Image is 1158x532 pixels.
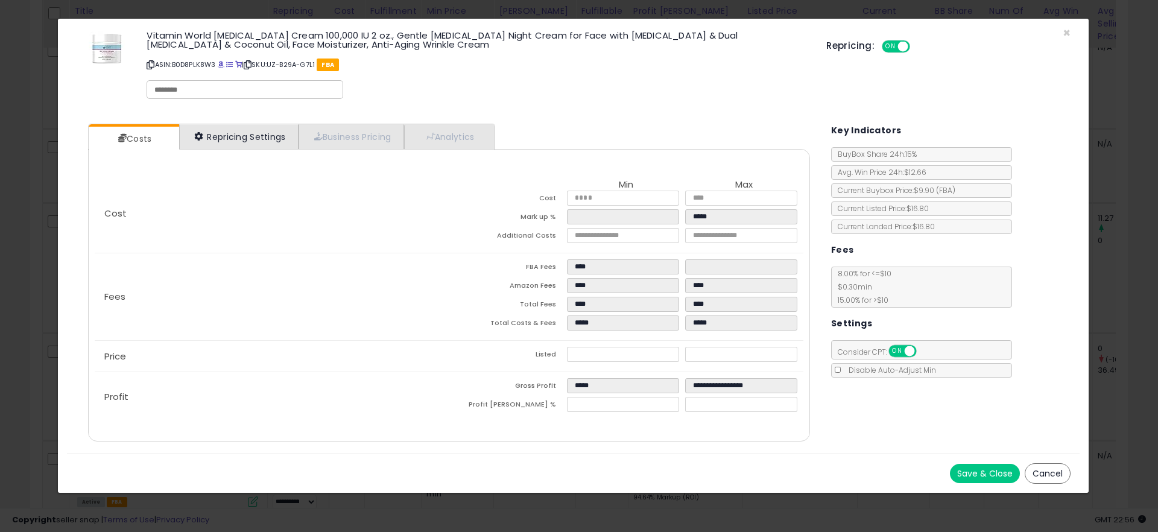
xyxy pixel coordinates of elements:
[832,295,888,305] span: 15.00 % for > $10
[179,124,299,149] a: Repricing Settings
[95,292,449,302] p: Fees
[826,41,875,51] h5: Repricing:
[89,127,178,151] a: Costs
[226,60,233,69] a: All offer listings
[831,242,854,258] h5: Fees
[449,397,567,416] td: Profit [PERSON_NAME] %
[883,42,898,52] span: ON
[832,268,891,305] span: 8.00 % for <= $10
[832,149,917,159] span: BuyBox Share 24h: 15%
[147,31,808,49] h3: Vitamin World [MEDICAL_DATA] Cream 100,000 IU 2 oz., Gentle [MEDICAL_DATA] Night Cream for Face w...
[449,347,567,366] td: Listed
[1025,463,1071,484] button: Cancel
[95,352,449,361] p: Price
[449,297,567,315] td: Total Fees
[147,55,808,74] p: ASIN: B0D8PLK8W3 | SKU: UZ-B29A-G7L1
[1063,24,1071,42] span: ×
[449,191,567,209] td: Cost
[317,59,339,71] span: FBA
[299,124,404,149] a: Business Pricing
[449,259,567,278] td: FBA Fees
[832,221,935,232] span: Current Landed Price: $16.80
[89,31,125,67] img: 410E6-5E9WL._SL60_.jpg
[449,209,567,228] td: Mark up %
[567,180,685,191] th: Min
[832,185,955,195] span: Current Buybox Price:
[843,365,936,375] span: Disable Auto-Adjust Min
[449,278,567,297] td: Amazon Fees
[832,167,926,177] span: Avg. Win Price 24h: $12.66
[831,123,902,138] h5: Key Indicators
[449,315,567,334] td: Total Costs & Fees
[832,203,929,214] span: Current Listed Price: $16.80
[449,228,567,247] td: Additional Costs
[936,185,955,195] span: ( FBA )
[218,60,224,69] a: BuyBox page
[914,185,955,195] span: $9.90
[235,60,242,69] a: Your listing only
[95,209,449,218] p: Cost
[914,346,934,356] span: OFF
[685,180,803,191] th: Max
[404,124,493,149] a: Analytics
[890,346,905,356] span: ON
[832,282,872,292] span: $0.30 min
[449,378,567,397] td: Gross Profit
[950,464,1020,483] button: Save & Close
[908,42,928,52] span: OFF
[832,347,932,357] span: Consider CPT:
[95,392,449,402] p: Profit
[831,316,872,331] h5: Settings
